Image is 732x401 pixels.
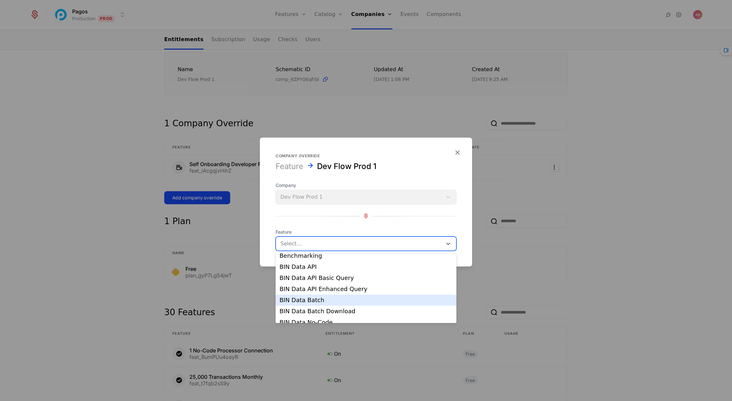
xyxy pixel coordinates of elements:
[317,161,376,171] div: Dev Flow Prod 1
[276,153,456,158] div: Company override
[279,286,453,292] div: BIN Data API Enhanced Query
[279,264,453,270] div: BIN Data API
[279,308,453,314] div: BIN Data Batch Download
[276,161,303,171] div: Feature
[279,253,453,259] div: Benchmarking
[279,319,453,325] div: BIN Data No-Code
[279,275,453,281] div: BIN Data API Basic Query
[279,297,453,303] div: BIN Data Batch
[276,182,456,188] span: Company
[276,228,456,235] span: Feature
